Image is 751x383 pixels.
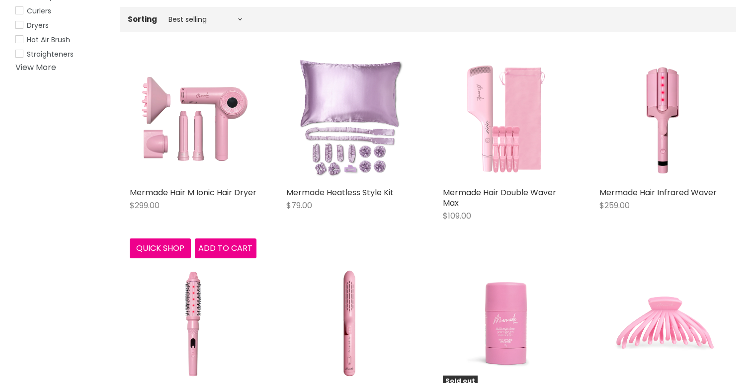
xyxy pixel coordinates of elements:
[286,56,413,182] img: Mermade Heatless Style Kit
[128,15,157,23] label: Sorting
[443,187,556,209] a: Mermade Hair Double Waver Max
[27,49,74,59] span: Straighteners
[15,5,107,16] a: Curlers
[195,238,256,258] button: Add to cart
[27,20,49,30] span: Dryers
[599,56,726,182] img: Mermade Hair Infrared Waver
[286,200,312,211] span: $79.00
[130,187,256,198] a: Mermade Hair M Ionic Hair Dryer
[130,238,191,258] button: Quick shop
[198,242,252,254] span: Add to cart
[130,56,256,182] img: Mermade Hair M Ionic Hair Dryer
[15,49,107,60] a: Straighteners
[443,56,570,182] img: Mermade Hair Double Waver Max
[27,6,51,16] span: Curlers
[443,210,471,222] span: $109.00
[599,187,717,198] a: Mermade Hair Infrared Waver
[286,187,394,198] a: Mermade Heatless Style Kit
[599,200,630,211] span: $259.00
[15,34,107,45] a: Hot Air Brush
[27,35,70,45] span: Hot Air Brush
[15,20,107,31] a: Dryers
[15,62,56,73] a: View More
[130,200,160,211] span: $299.00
